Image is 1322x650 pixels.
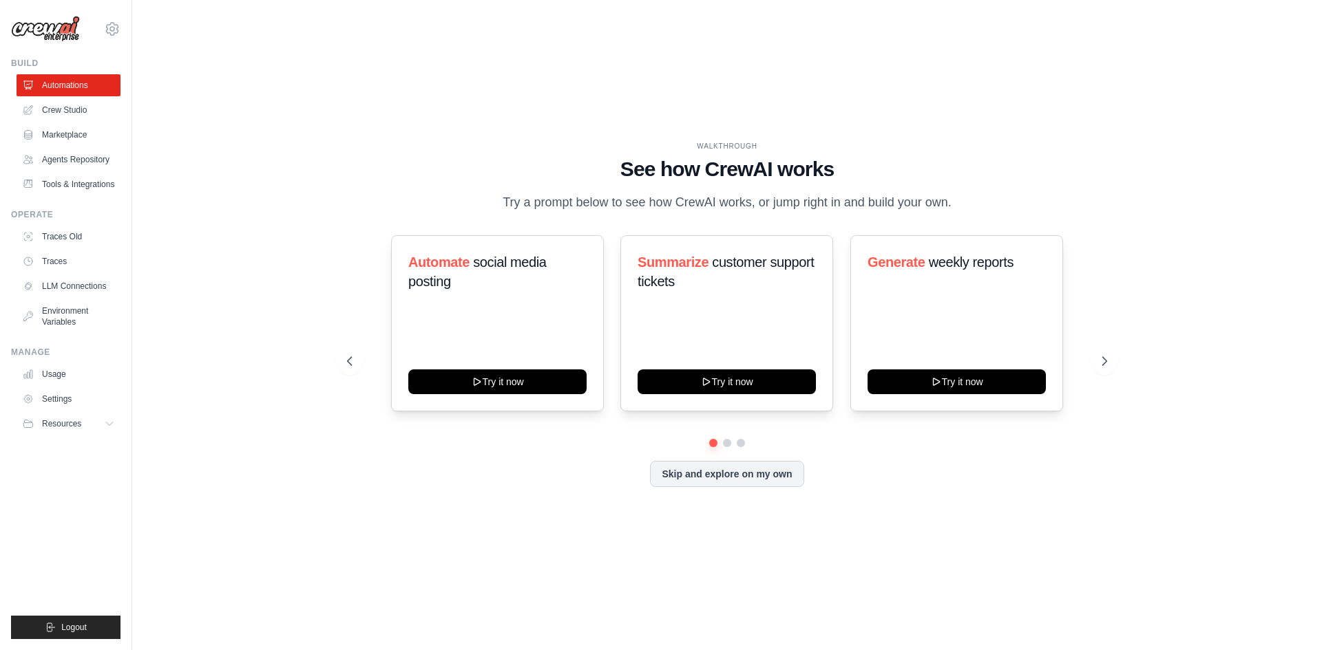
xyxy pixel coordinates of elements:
span: Logout [61,622,87,633]
button: Try it now [638,369,816,394]
span: Automate [408,254,470,270]
span: Summarize [638,254,709,270]
span: weekly reports [928,254,1013,270]
img: Logo [11,16,80,42]
a: Usage [17,363,120,385]
a: Traces Old [17,226,120,248]
a: Environment Variables [17,300,120,333]
a: LLM Connections [17,275,120,297]
button: Try it now [408,369,587,394]
button: Logout [11,616,120,639]
a: Marketplace [17,124,120,146]
p: Try a prompt below to see how CrewAI works, or jump right in and build your own. [496,193,958,213]
span: customer support tickets [638,254,814,289]
a: Settings [17,388,120,410]
button: Try it now [868,369,1046,394]
a: Traces [17,250,120,272]
h1: See how CrewAI works [347,157,1107,182]
div: WALKTHROUGH [347,141,1107,151]
div: Manage [11,347,120,358]
a: Agents Repository [17,149,120,171]
iframe: Chat Widget [1253,584,1322,650]
a: Crew Studio [17,99,120,121]
span: social media posting [408,254,547,289]
button: Skip and explore on my own [650,461,804,487]
a: Tools & Integrations [17,173,120,195]
span: Generate [868,254,925,270]
div: Build [11,58,120,69]
a: Automations [17,74,120,96]
span: Resources [42,418,81,429]
button: Resources [17,413,120,435]
div: Operate [11,209,120,220]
